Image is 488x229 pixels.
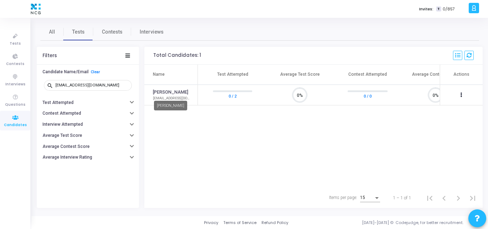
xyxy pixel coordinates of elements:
[423,191,437,205] button: First page
[43,155,92,160] h6: Average Interview Rating
[153,89,188,96] a: [PERSON_NAME]
[288,220,479,226] div: [DATE]-[DATE] © Codejudge, for better recruitment.
[419,6,433,12] label: Invites:
[43,53,57,59] div: Filters
[140,28,164,36] span: Interviews
[451,191,465,205] button: Next page
[72,28,85,36] span: Tests
[43,100,74,105] h6: Test Attempted
[91,70,100,74] a: Clear
[436,6,441,12] span: T
[43,69,89,75] h6: Candidate Name/Email
[5,81,25,88] span: Interviews
[334,65,402,85] th: Contest Attempted
[37,130,139,141] button: Average Test Score
[153,71,165,78] div: Name
[4,122,27,128] span: Candidates
[43,144,90,149] h6: Average Contest Score
[437,191,451,205] button: Previous page
[153,53,201,58] div: Total Candidates: 1
[329,194,357,201] div: Items per page:
[262,220,288,226] a: Refund Policy
[37,119,139,130] button: Interview Attempted
[37,152,139,163] button: Average Interview Rating
[364,92,372,99] a: 0 / 0
[102,28,123,36] span: Contests
[49,28,55,36] span: All
[198,65,266,85] th: Test Attempted
[47,82,55,89] mat-icon: search
[37,97,139,108] button: Test Attempted
[43,133,82,138] h6: Average Test Score
[55,83,129,88] input: Search...
[6,61,24,67] span: Contests
[440,65,483,85] th: Actions
[204,220,218,226] a: Privacy
[266,65,334,85] th: Average Test Score
[10,41,21,47] span: Tests
[154,101,187,110] div: [PERSON_NAME]
[360,195,365,200] span: 15
[360,195,380,200] mat-select: Items per page:
[43,122,83,127] h6: Interview Attempted
[5,102,25,108] span: Questions
[37,108,139,119] button: Contest Attempted
[223,220,257,226] a: Terms of Service
[229,92,236,99] a: 0 / 2
[43,111,81,116] h6: Contest Attempted
[465,191,480,205] button: Last page
[37,141,139,152] button: Average Contest Score
[37,66,139,78] button: Candidate Name/EmailClear
[29,2,43,16] img: logo
[393,195,411,201] div: 1 – 1 of 1
[443,6,455,12] span: 0/857
[402,65,469,85] th: Average Contest Score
